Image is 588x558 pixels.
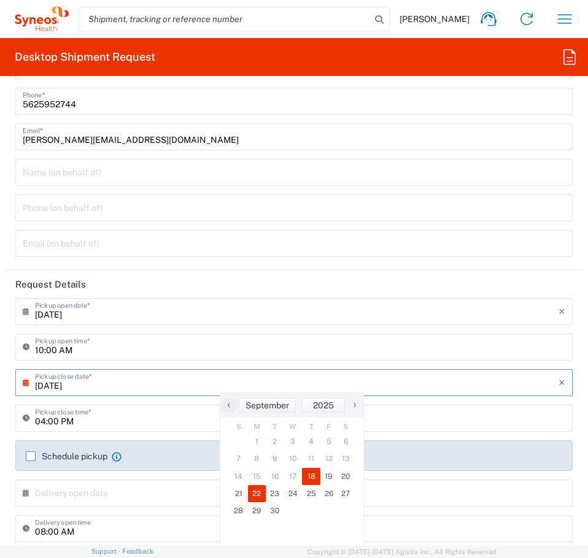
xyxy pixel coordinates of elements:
[230,421,248,433] th: weekday
[230,502,248,519] span: 28
[400,13,470,25] span: [PERSON_NAME]
[284,421,303,433] th: weekday
[302,485,320,502] span: 25
[220,392,364,547] bs-datepicker-container: calendar
[266,468,284,485] span: 16
[26,451,107,461] label: Schedule pickup
[248,421,266,433] th: weekday
[308,546,497,557] span: Copyright © [DATE]-[DATE] Agistix Inc., All Rights Reserved
[346,397,364,412] span: ›
[320,421,338,433] th: weekday
[79,7,371,31] input: Shipment, tracking or reference number
[248,468,266,485] span: 15
[122,548,153,555] a: Feedback
[248,450,266,467] span: 8
[230,468,248,485] span: 14
[266,485,284,502] span: 23
[302,421,320,433] th: weekday
[302,450,320,467] span: 11
[337,468,354,485] span: 20
[320,433,338,450] span: 5
[230,485,248,502] span: 21
[337,433,354,450] span: 6
[337,421,354,433] th: weekday
[302,468,320,485] span: 18
[248,502,266,519] span: 29
[220,398,363,413] bs-datepicker-navigation-view: ​ ​ ​
[15,50,155,64] h2: Desktop Shipment Request
[15,278,86,291] h2: Request Details
[320,485,338,502] span: 26
[345,398,363,413] button: ›
[266,421,284,433] th: weekday
[302,433,320,450] span: 4
[284,450,303,467] span: 10
[284,433,303,450] span: 3
[220,397,238,412] span: ‹
[248,485,266,502] span: 22
[266,502,284,519] span: 30
[320,450,338,467] span: 12
[239,398,296,413] button: September
[220,398,239,413] button: ‹
[320,468,338,485] span: 19
[313,400,334,410] span: 2025
[266,433,284,450] span: 2
[91,548,122,555] a: Support
[302,398,345,413] button: 2025
[559,302,565,321] i: ×
[248,433,266,450] span: 1
[337,450,354,467] span: 13
[246,400,289,410] span: September
[230,450,248,467] span: 7
[284,468,303,485] span: 17
[337,485,354,502] span: 27
[266,450,284,467] span: 9
[559,373,565,392] i: ×
[284,485,303,502] span: 24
